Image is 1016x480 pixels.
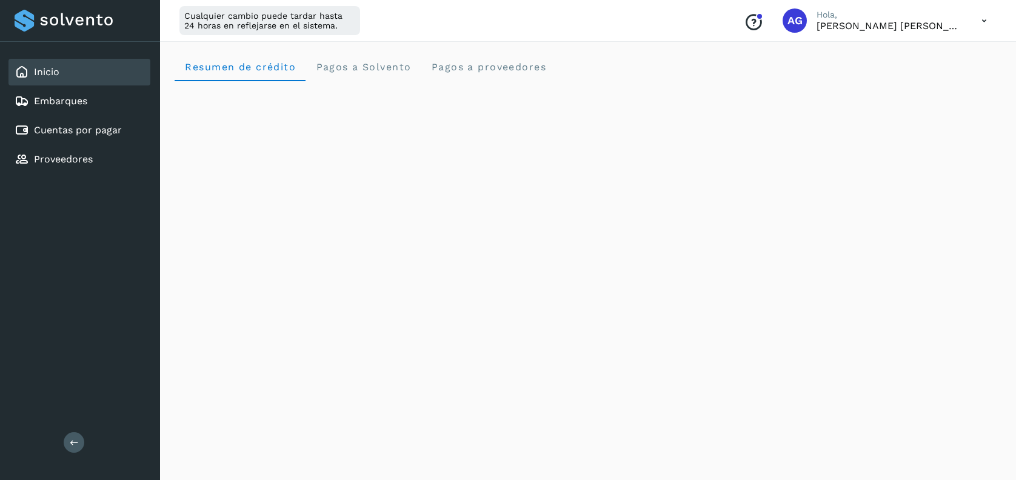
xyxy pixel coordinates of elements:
div: Proveedores [8,146,150,173]
div: Cualquier cambio puede tardar hasta 24 horas en reflejarse en el sistema. [179,6,360,35]
div: Inicio [8,59,150,85]
a: Inicio [34,66,59,78]
a: Proveedores [34,153,93,165]
span: Resumen de crédito [184,61,296,73]
a: Cuentas por pagar [34,124,122,136]
span: Pagos a Solvento [315,61,411,73]
p: Abigail Gonzalez Leon [817,20,962,32]
div: Embarques [8,88,150,115]
p: Hola, [817,10,962,20]
span: Pagos a proveedores [430,61,546,73]
div: Cuentas por pagar [8,117,150,144]
a: Embarques [34,95,87,107]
